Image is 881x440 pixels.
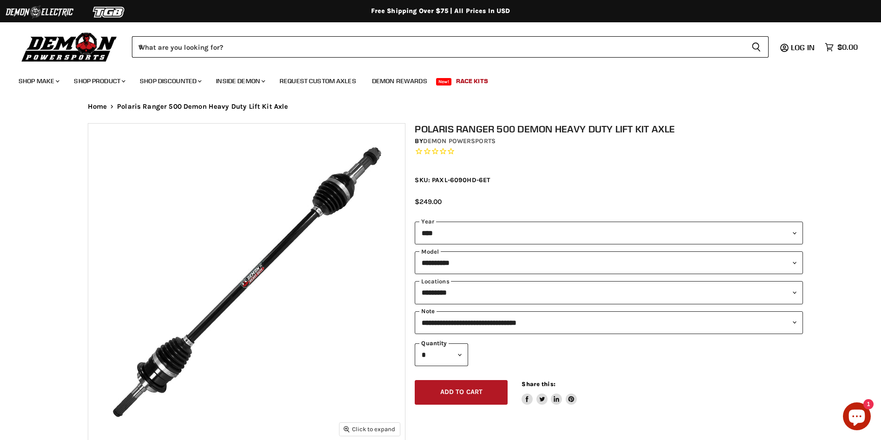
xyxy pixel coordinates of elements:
span: $249.00 [415,197,442,206]
form: Product [132,36,769,58]
span: Click to expand [344,426,395,433]
span: $0.00 [837,43,858,52]
button: Add to cart [415,380,508,405]
a: Inside Demon [209,72,271,91]
span: Log in [791,43,815,52]
a: Log in [787,43,820,52]
span: Add to cart [440,388,483,396]
select: keys [415,311,803,334]
button: Click to expand [339,423,400,435]
span: Share this: [522,381,555,387]
nav: Breadcrumbs [69,103,812,111]
a: Request Custom Axles [273,72,363,91]
span: Rated 0.0 out of 5 stars 0 reviews [415,147,803,157]
aside: Share this: [522,380,577,405]
div: SKU: PAXL-6090HD-6ET [415,175,803,185]
a: Home [88,103,107,111]
inbox-online-store-chat: Shopify online store chat [840,402,874,433]
select: year [415,222,803,244]
a: Demon Rewards [365,72,434,91]
h1: Polaris Ranger 500 Demon Heavy Duty Lift Kit Axle [415,123,803,135]
a: Shop Discounted [133,72,207,91]
select: modal-name [415,251,803,274]
a: $0.00 [820,40,862,54]
a: Race Kits [449,72,495,91]
img: TGB Logo 2 [74,3,144,21]
div: Free Shipping Over $75 | All Prices In USD [69,7,812,15]
a: Demon Powersports [423,137,496,145]
a: Shop Make [12,72,65,91]
span: New! [436,78,452,85]
select: keys [415,281,803,304]
input: When autocomplete results are available use up and down arrows to review and enter to select [132,36,744,58]
ul: Main menu [12,68,855,91]
a: Shop Product [67,72,131,91]
div: by [415,136,803,146]
img: Demon Electric Logo 2 [5,3,74,21]
img: Demon Powersports [19,30,120,63]
button: Search [744,36,769,58]
select: Quantity [415,343,468,366]
span: Polaris Ranger 500 Demon Heavy Duty Lift Kit Axle [117,103,288,111]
